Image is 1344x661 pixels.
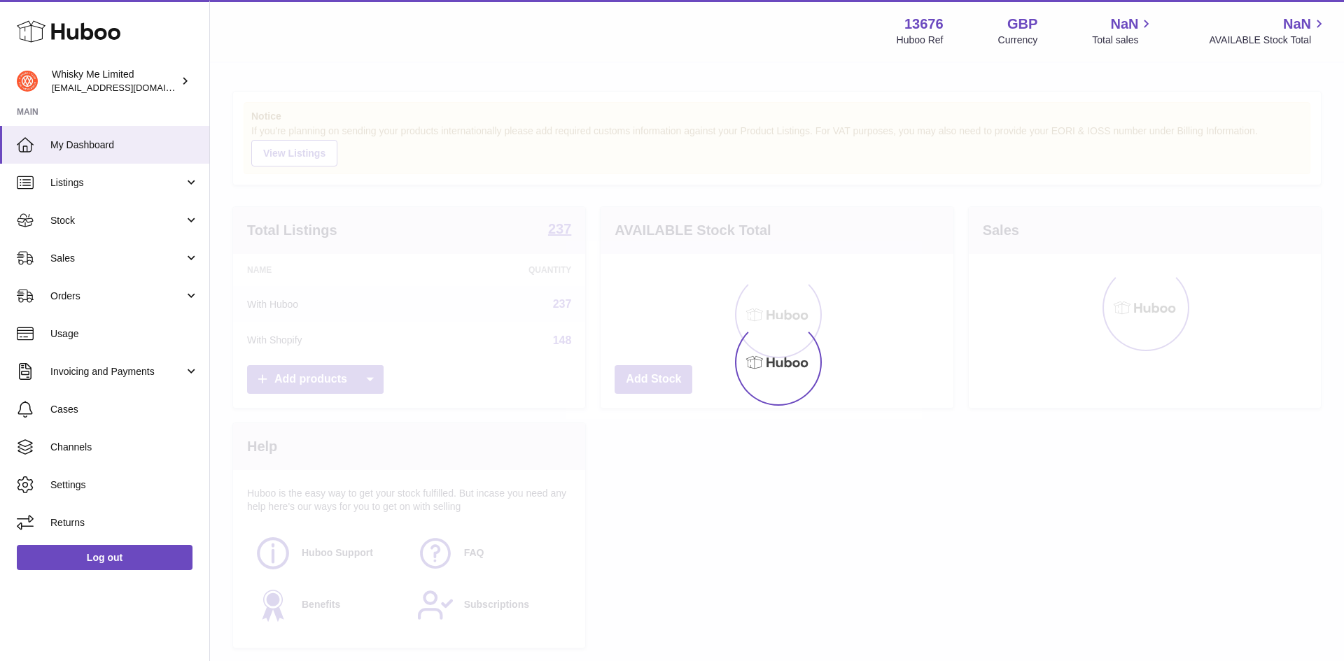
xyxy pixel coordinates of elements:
span: My Dashboard [50,138,199,152]
a: NaN Total sales [1092,15,1154,47]
span: Listings [50,176,184,190]
span: Channels [50,441,199,454]
strong: 13676 [904,15,944,34]
a: NaN AVAILABLE Stock Total [1209,15,1327,47]
div: Whisky Me Limited [52,68,178,94]
div: Huboo Ref [897,34,944,47]
strong: GBP [1007,15,1037,34]
a: Log out [17,545,192,570]
span: NaN [1283,15,1311,34]
span: Total sales [1092,34,1154,47]
span: Invoicing and Payments [50,365,184,378]
span: [EMAIL_ADDRESS][DOMAIN_NAME] [52,82,206,93]
span: Cases [50,403,199,416]
span: NaN [1110,15,1138,34]
div: Currency [998,34,1038,47]
span: Usage [50,327,199,341]
span: Stock [50,214,184,227]
span: Sales [50,252,184,265]
span: Orders [50,290,184,303]
span: Settings [50,478,199,492]
span: Returns [50,516,199,529]
img: internalAdmin-13676@internal.huboo.com [17,71,38,92]
span: AVAILABLE Stock Total [1209,34,1327,47]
